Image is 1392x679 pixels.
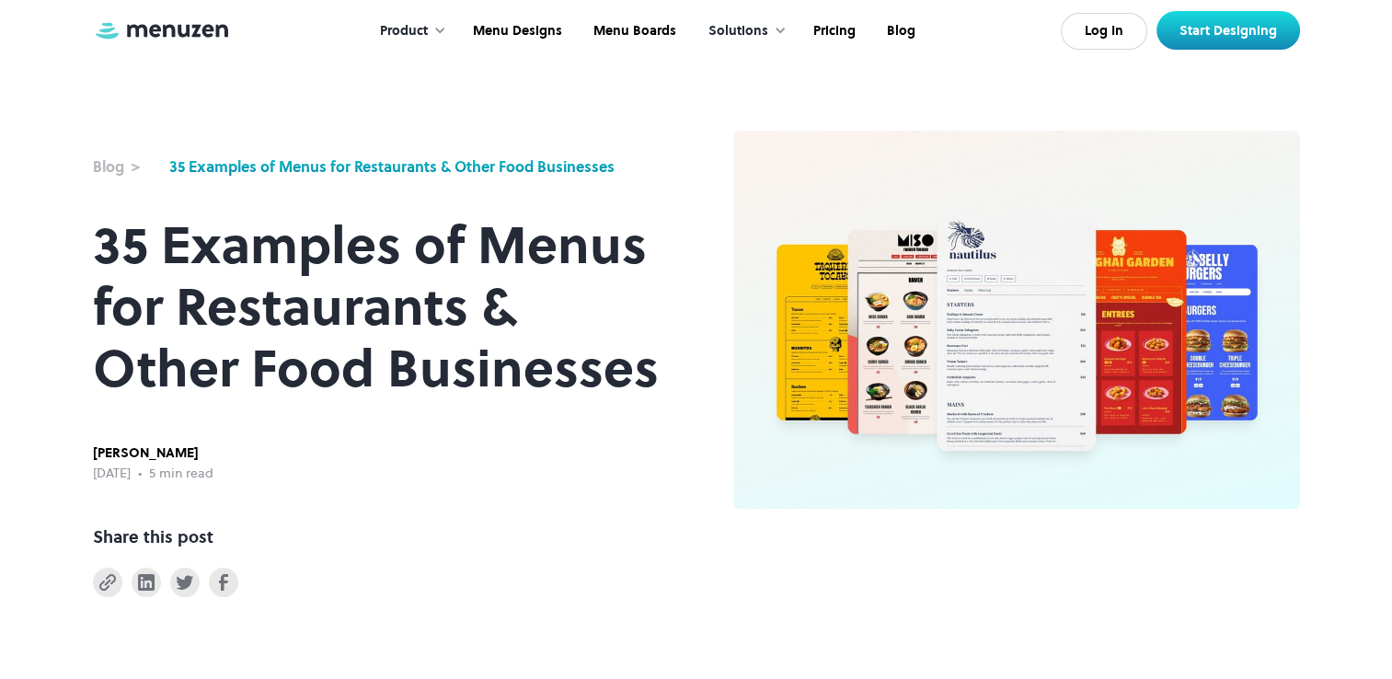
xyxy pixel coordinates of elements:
[708,21,768,41] div: Solutions
[93,524,213,549] div: Share this post
[690,3,796,60] div: Solutions
[455,3,576,60] a: Menu Designs
[93,214,660,399] h1: 35 Examples of Menus for Restaurants & Other Food Businesses
[138,464,142,484] div: •
[380,21,428,41] div: Product
[576,3,690,60] a: Menu Boards
[93,443,213,464] div: [PERSON_NAME]
[796,3,869,60] a: Pricing
[1156,11,1300,50] a: Start Designing
[93,155,160,178] a: Blog >
[869,3,929,60] a: Blog
[169,155,615,178] a: 35 Examples of Menus for Restaurants & Other Food Businesses
[93,464,131,484] div: [DATE]
[149,464,213,484] div: 5 min read
[1061,13,1147,50] a: Log In
[362,3,455,60] div: Product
